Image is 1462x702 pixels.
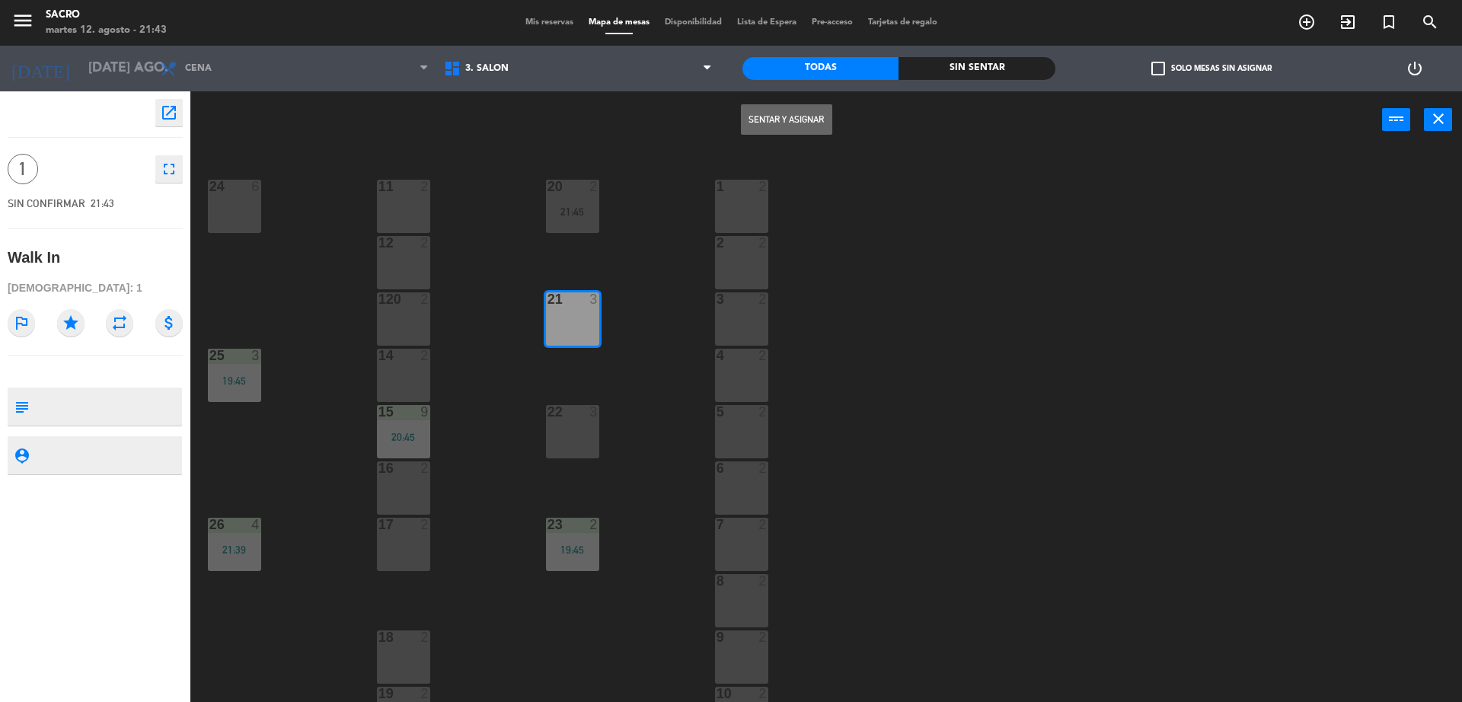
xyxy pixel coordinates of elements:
i: subject [13,398,30,415]
div: 2 [420,687,429,700]
button: fullscreen [155,155,183,183]
span: Pre-acceso [804,18,860,27]
i: repeat [106,309,133,337]
div: 11 [378,180,379,193]
i: search [1421,13,1439,31]
span: 21:43 [91,197,114,209]
span: Mis reservas [518,18,581,27]
div: 25 [209,349,210,362]
span: check_box_outline_blank [1151,62,1165,75]
i: person_pin [13,447,30,464]
i: attach_money [155,309,183,337]
div: Walk In [8,245,60,270]
span: Cena [185,63,212,74]
i: power_input [1387,110,1406,128]
span: SIN CONFIRMAR [8,197,85,209]
div: Sacro [46,8,167,23]
div: 2 [420,518,429,531]
div: 2 [589,180,599,193]
div: 2 [758,180,768,193]
div: 4 [251,518,260,531]
span: 1 [8,154,38,184]
div: martes 12. agosto - 21:43 [46,23,167,38]
span: Disponibilidad [657,18,729,27]
i: fullscreen [160,160,178,178]
div: Todas [742,57,899,80]
span: Mapa de mesas [581,18,657,27]
div: 2 [758,292,768,306]
button: menu [11,9,34,37]
div: 9 [420,405,429,419]
i: arrow_drop_down [130,59,148,78]
div: 15 [378,405,379,419]
div: 21:45 [546,206,599,217]
div: 2 [758,687,768,700]
div: 19:45 [208,375,261,386]
div: 2 [758,405,768,419]
div: 16 [378,461,379,475]
div: 2 [589,518,599,531]
span: Lista de Espera [729,18,804,27]
i: turned_in_not [1380,13,1398,31]
div: 2 [758,574,768,588]
i: star [57,309,85,337]
i: exit_to_app [1339,13,1357,31]
div: 2 [758,630,768,644]
div: 2 [758,461,768,475]
div: 2 [758,349,768,362]
div: 19 [378,687,379,700]
div: 3 [251,349,260,362]
div: 3 [589,405,599,419]
div: 2 [420,180,429,193]
div: Sin sentar [899,57,1055,80]
label: Solo mesas sin asignar [1151,62,1272,75]
div: 2 [758,518,768,531]
button: Sentar y Asignar [741,104,832,135]
div: 18 [378,630,379,644]
div: 2 [420,236,429,250]
button: power_input [1382,108,1410,131]
div: 12 [378,236,379,250]
span: 3. SALÓN [465,63,509,74]
button: open_in_new [155,99,183,126]
div: 14 [378,349,379,362]
div: 2 [420,461,429,475]
div: 20:45 [377,432,430,442]
div: 17 [378,518,379,531]
div: 19:45 [546,544,599,555]
i: menu [11,9,34,32]
div: 6 [251,180,260,193]
i: open_in_new [160,104,178,122]
div: 3 [589,292,599,306]
div: 21:39 [208,544,261,555]
i: outlined_flag [8,309,35,337]
div: 2 [420,630,429,644]
div: 120 [378,292,379,306]
i: add_circle_outline [1298,13,1316,31]
span: Tarjetas de regalo [860,18,945,27]
div: 24 [209,180,210,193]
i: close [1429,110,1448,128]
div: 2 [758,236,768,250]
i: power_settings_new [1406,59,1424,78]
button: close [1424,108,1452,131]
div: 2 [420,349,429,362]
div: [DEMOGRAPHIC_DATA]: 1 [8,275,183,302]
div: 26 [209,518,210,531]
div: 2 [420,292,429,306]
